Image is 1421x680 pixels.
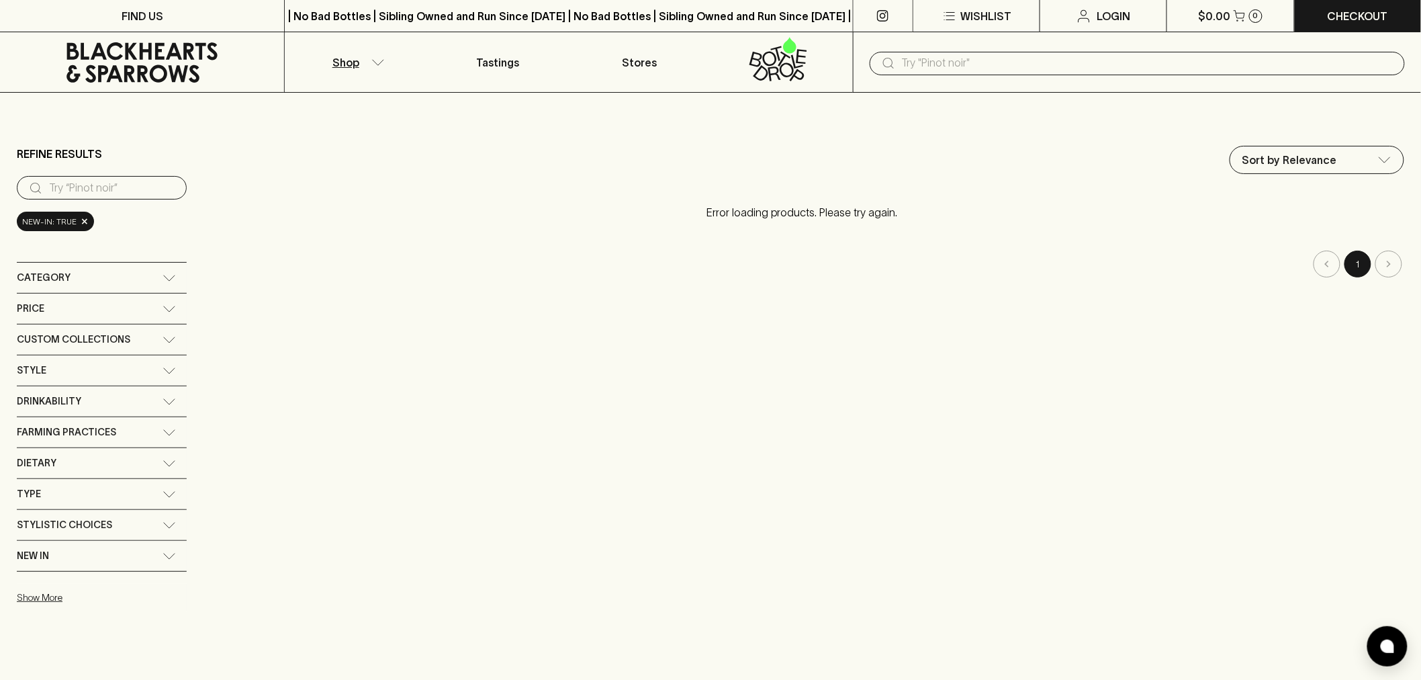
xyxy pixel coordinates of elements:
div: Dietary [17,448,187,478]
span: Style [17,362,46,379]
p: Refine Results [17,146,102,162]
span: Dietary [17,455,56,472]
span: Custom Collections [17,331,130,348]
div: Drinkability [17,386,187,417]
span: × [81,214,89,228]
div: Farming Practices [17,417,187,448]
p: Shop [332,54,359,71]
span: Type [17,486,41,503]
p: Wishlist [960,8,1011,24]
div: Style [17,355,187,386]
button: Shop [285,32,426,92]
span: new-in: true [22,215,77,228]
span: New In [17,548,49,564]
nav: pagination navigation [200,251,1404,278]
p: 0 [1253,12,1258,19]
div: Category [17,263,187,293]
p: Error loading products. Please try again. [200,191,1404,234]
span: Farming Practices [17,424,116,441]
div: Type [17,479,187,509]
p: Sort by Relevance [1242,152,1337,168]
div: Price [17,294,187,324]
span: Price [17,300,44,317]
a: Tastings [427,32,569,92]
button: page 1 [1344,251,1371,278]
a: Stores [569,32,710,92]
p: Tastings [476,54,519,71]
input: Try "Pinot noir" [902,52,1394,74]
p: Login [1097,8,1131,24]
p: Checkout [1328,8,1388,24]
div: Stylistic Choices [17,510,187,540]
div: Sort by Relevance [1230,146,1404,173]
div: New In [17,541,187,571]
p: Stores [623,54,657,71]
div: Custom Collections [17,325,187,355]
span: Drinkability [17,393,81,410]
span: Category [17,269,71,286]
img: bubble-icon [1381,640,1394,653]
input: Try “Pinot noir” [49,177,176,199]
button: Show More [17,584,193,611]
span: Stylistic Choices [17,517,112,534]
p: $0.00 [1199,8,1231,24]
p: FIND US [122,8,163,24]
